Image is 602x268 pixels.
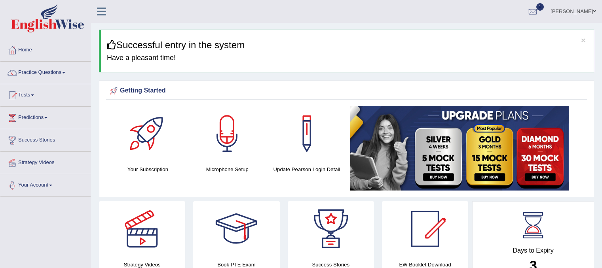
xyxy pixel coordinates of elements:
img: small5.jpg [350,106,569,191]
h3: Successful entry in the system [107,40,588,50]
h4: Your Subscription [112,165,184,174]
a: Practice Questions [0,62,91,81]
a: Strategy Videos [0,152,91,172]
a: Your Account [0,174,91,194]
span: 1 [536,3,544,11]
h4: Update Pearson Login Detail [271,165,343,174]
button: × [581,36,586,44]
a: Tests [0,84,91,104]
a: Success Stories [0,129,91,149]
h4: Microphone Setup [192,165,263,174]
a: Predictions [0,107,91,126]
a: Home [0,39,91,59]
h4: Have a pleasant time! [107,54,588,62]
div: Getting Started [108,85,585,97]
h4: Days to Expiry [481,247,585,254]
